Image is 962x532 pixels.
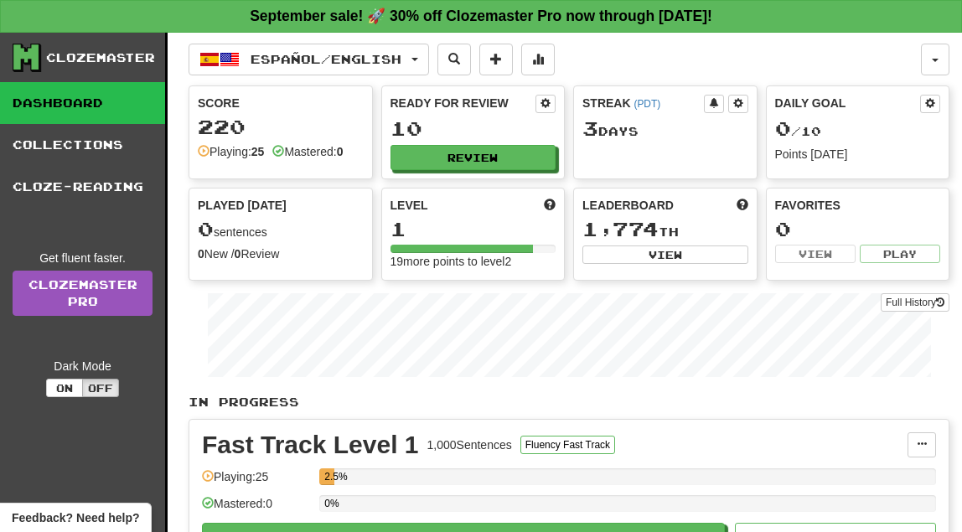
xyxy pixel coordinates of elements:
[427,436,512,453] div: 1,000 Sentences
[272,143,343,160] div: Mastered:
[235,247,241,261] strong: 0
[582,116,598,140] span: 3
[775,245,856,263] button: View
[202,495,311,523] div: Mastered: 0
[737,197,748,214] span: This week in points, UTC
[775,124,821,138] span: / 10
[582,197,674,214] span: Leaderboard
[437,44,471,75] button: Search sentences
[198,197,287,214] span: Played [DATE]
[390,197,428,214] span: Level
[337,145,344,158] strong: 0
[775,116,791,140] span: 0
[46,49,155,66] div: Clozemaster
[775,197,941,214] div: Favorites
[12,509,139,526] span: Open feedback widget
[202,468,311,496] div: Playing: 25
[775,219,941,240] div: 0
[582,217,659,240] span: 1,774
[775,95,921,113] div: Daily Goal
[390,118,556,139] div: 10
[189,44,429,75] button: Español/English
[198,116,364,137] div: 220
[881,293,949,312] button: Full History
[544,197,556,214] span: Score more points to level up
[198,245,364,262] div: New / Review
[251,52,401,66] span: Español / English
[46,379,83,397] button: On
[520,436,615,454] button: Fluency Fast Track
[202,432,419,457] div: Fast Track Level 1
[775,146,941,163] div: Points [DATE]
[582,118,748,140] div: Day s
[82,379,119,397] button: Off
[13,271,153,316] a: ClozemasterPro
[390,253,556,270] div: 19 more points to level 2
[390,219,556,240] div: 1
[251,145,265,158] strong: 25
[324,468,334,485] div: 2.5%
[198,219,364,240] div: sentences
[390,145,556,170] button: Review
[13,250,153,266] div: Get fluent faster.
[634,98,660,110] a: (PDT)
[198,95,364,111] div: Score
[189,394,949,411] p: In Progress
[198,247,204,261] strong: 0
[479,44,513,75] button: Add sentence to collection
[390,95,536,111] div: Ready for Review
[521,44,555,75] button: More stats
[13,358,153,374] div: Dark Mode
[582,245,748,264] button: View
[198,217,214,240] span: 0
[198,143,264,160] div: Playing:
[582,95,704,111] div: Streak
[860,245,940,263] button: Play
[250,8,712,24] strong: September sale! 🚀 30% off Clozemaster Pro now through [DATE]!
[582,219,748,240] div: th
